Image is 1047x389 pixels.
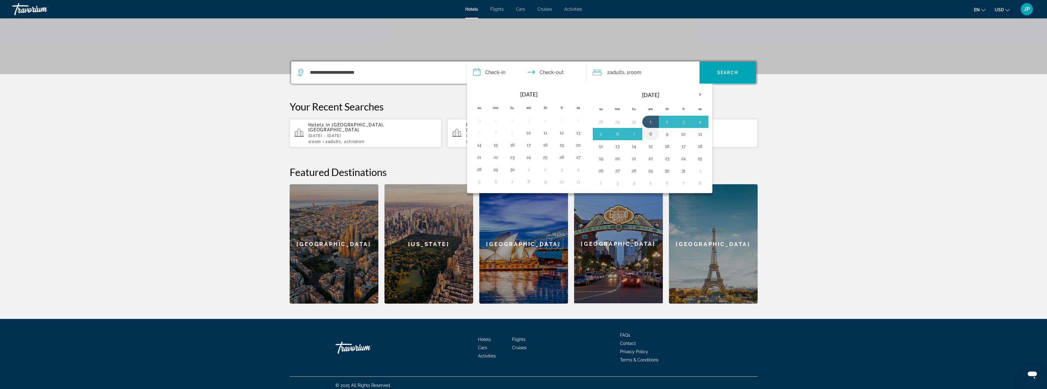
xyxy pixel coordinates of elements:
[625,68,641,77] span: , 1
[507,141,517,149] button: Day 16
[662,166,672,175] button: Day 30
[491,116,501,125] button: Day 1
[308,122,385,132] span: [GEOGRAPHIC_DATA], [GEOGRAPHIC_DATA]
[596,142,606,151] button: Day 12
[491,165,501,174] button: Day 29
[524,129,534,137] button: Day 10
[384,184,473,304] div: [US_STATE]
[290,100,758,113] p: Your Recent Searches
[629,130,639,138] button: Day 7
[465,7,478,12] a: Hotels
[646,142,655,151] button: Day 15
[308,134,437,138] p: [DATE] - [DATE]
[540,129,550,137] button: Day 11
[629,69,641,75] span: Room
[479,184,568,304] a: [GEOGRAPHIC_DATA]
[607,68,625,77] span: 2
[507,129,517,137] button: Day 9
[516,7,525,12] a: Cars
[557,141,567,149] button: Day 19
[596,166,606,175] button: Day 26
[12,1,73,17] a: Travorium
[1024,6,1030,12] span: JP
[478,353,496,358] a: Activities
[507,165,517,174] button: Day 30
[474,165,484,174] button: Day 28
[620,349,648,354] a: Privacy Policy
[662,118,672,126] button: Day 2
[629,154,639,163] button: Day 21
[679,118,689,126] button: Day 3
[328,140,341,144] span: Adults
[613,154,622,163] button: Day 20
[488,88,570,101] th: [DATE]
[629,118,639,126] button: Day 30
[995,5,1010,14] button: Change currency
[290,119,442,148] button: Hotels in [GEOGRAPHIC_DATA], [GEOGRAPHIC_DATA][DATE] - [DATE]1Room2Adults, 2Children
[609,88,692,102] th: [DATE]
[662,179,672,187] button: Day 6
[478,337,491,342] a: Hotels
[695,130,705,138] button: Day 11
[540,141,550,149] button: Day 18
[537,7,552,12] a: Cruises
[491,141,501,149] button: Day 15
[613,179,622,187] button: Day 3
[466,122,543,132] span: [GEOGRAPHIC_DATA], [GEOGRAPHIC_DATA]
[586,62,700,84] button: Travelers: 2 adults, 0 children
[669,184,758,304] a: [GEOGRAPHIC_DATA]
[491,153,501,162] button: Day 22
[700,62,756,84] button: Search
[610,69,625,75] span: Adults
[540,178,550,186] button: Day 9
[679,130,689,138] button: Day 10
[478,345,487,350] span: Cars
[695,179,705,187] button: Day 8
[491,178,501,186] button: Day 6
[662,142,672,151] button: Day 16
[474,141,484,149] button: Day 14
[336,383,391,388] span: © 2025 All Rights Reserved.
[679,166,689,175] button: Day 31
[717,70,738,75] span: Search
[308,122,330,127] span: Hotels in
[629,179,639,187] button: Day 4
[596,154,606,163] button: Day 19
[347,140,364,144] span: Children
[290,184,378,304] a: [GEOGRAPHIC_DATA]
[646,154,655,163] button: Day 22
[613,166,622,175] button: Day 27
[646,118,655,126] button: Day 1
[474,129,484,137] button: Day 7
[613,142,622,151] button: Day 13
[679,179,689,187] button: Day 7
[447,119,600,148] button: Hotels in [GEOGRAPHIC_DATA], [GEOGRAPHIC_DATA][DATE] - [DATE]1Room2Adults, 2Children
[974,7,980,12] span: en
[474,153,484,162] button: Day 21
[679,142,689,151] button: Day 17
[490,7,504,12] a: Flights
[474,178,484,186] button: Day 5
[524,178,534,186] button: Day 8
[557,153,567,162] button: Day 26
[512,337,525,342] span: Flights
[507,116,517,125] button: Day 2
[662,154,672,163] button: Day 23
[662,130,672,138] button: Day 9
[540,153,550,162] button: Day 25
[574,184,663,304] a: [GEOGRAPHIC_DATA]
[620,357,659,362] a: Terms & Conditions
[695,142,705,151] button: Day 18
[512,345,527,350] span: Cruises
[467,62,586,84] button: Check in and out dates
[695,166,705,175] button: Day 1
[341,140,365,144] span: , 2
[629,142,639,151] button: Day 14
